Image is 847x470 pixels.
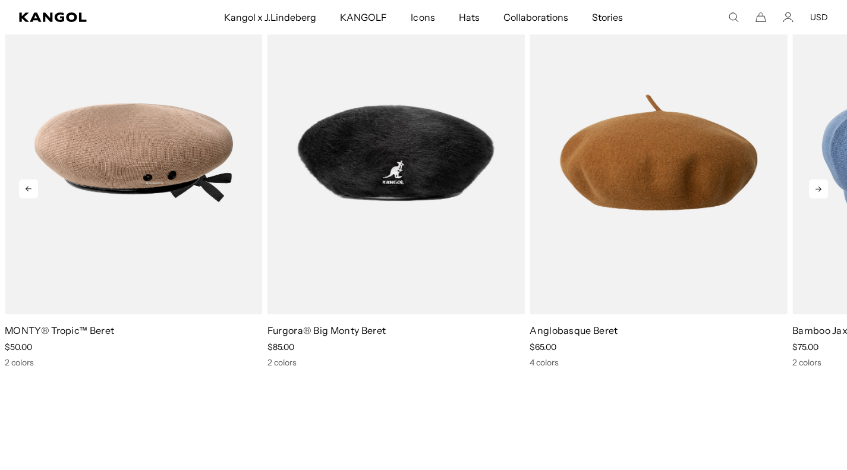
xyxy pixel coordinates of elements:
summary: Search here [728,12,739,23]
span: $65.00 [530,342,556,352]
div: 4 colors [530,357,788,368]
span: $75.00 [792,342,818,352]
a: Furgora® Big Monty Beret [267,324,386,336]
a: Anglobasque Beret [530,324,618,336]
button: USD [810,12,828,23]
button: Cart [755,12,766,23]
a: Kangol [19,12,147,22]
div: 2 colors [5,357,263,368]
a: MONTY® Tropic™ Beret [5,324,114,336]
span: $50.00 [5,342,32,352]
div: 2 colors [267,357,525,368]
span: $85.00 [267,342,294,352]
a: Account [783,12,794,23]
